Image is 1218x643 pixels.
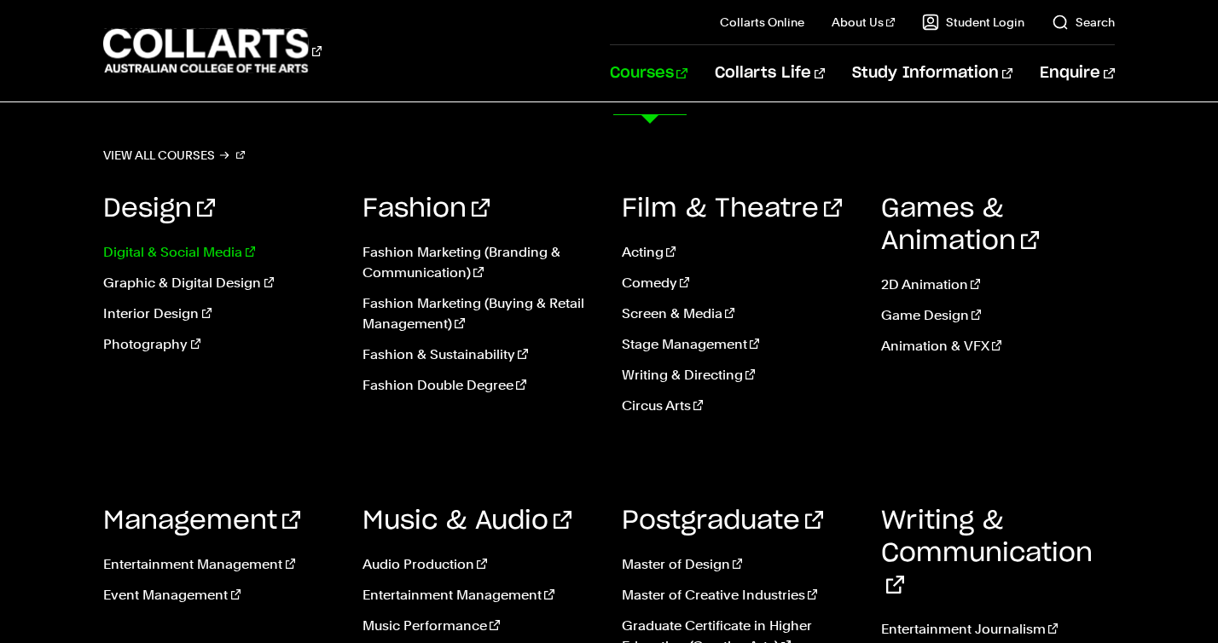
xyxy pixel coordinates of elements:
[362,585,596,605] a: Entertainment Management
[610,45,687,101] a: Courses
[622,304,855,324] a: Screen & Media
[720,14,804,31] a: Collarts Online
[622,508,823,534] a: Postgraduate
[622,334,855,355] a: Stage Management
[832,14,895,31] a: About Us
[622,396,855,416] a: Circus Arts
[103,26,322,75] div: Go to homepage
[103,585,337,605] a: Event Management
[881,305,1115,326] a: Game Design
[103,508,300,534] a: Management
[881,336,1115,356] a: Animation & VFX
[103,143,245,167] a: View all courses
[103,242,337,263] a: Digital & Social Media
[881,196,1039,254] a: Games & Animation
[103,196,215,222] a: Design
[922,14,1024,31] a: Student Login
[715,45,825,101] a: Collarts Life
[362,554,596,575] a: Audio Production
[622,365,855,385] a: Writing & Directing
[103,334,337,355] a: Photography
[881,508,1093,599] a: Writing & Communication
[103,273,337,293] a: Graphic & Digital Design
[1040,45,1114,101] a: Enquire
[362,293,596,334] a: Fashion Marketing (Buying & Retail Management)
[103,304,337,324] a: Interior Design
[362,196,490,222] a: Fashion
[103,554,337,575] a: Entertainment Management
[881,619,1115,640] a: Entertainment Journalism
[362,242,596,283] a: Fashion Marketing (Branding & Communication)
[881,275,1115,295] a: 2D Animation
[622,273,855,293] a: Comedy
[622,242,855,263] a: Acting
[362,508,571,534] a: Music & Audio
[622,554,855,575] a: Master of Design
[362,345,596,365] a: Fashion & Sustainability
[362,616,596,636] a: Music Performance
[622,196,842,222] a: Film & Theatre
[622,585,855,605] a: Master of Creative Industries
[852,45,1012,101] a: Study Information
[362,375,596,396] a: Fashion Double Degree
[1052,14,1115,31] a: Search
